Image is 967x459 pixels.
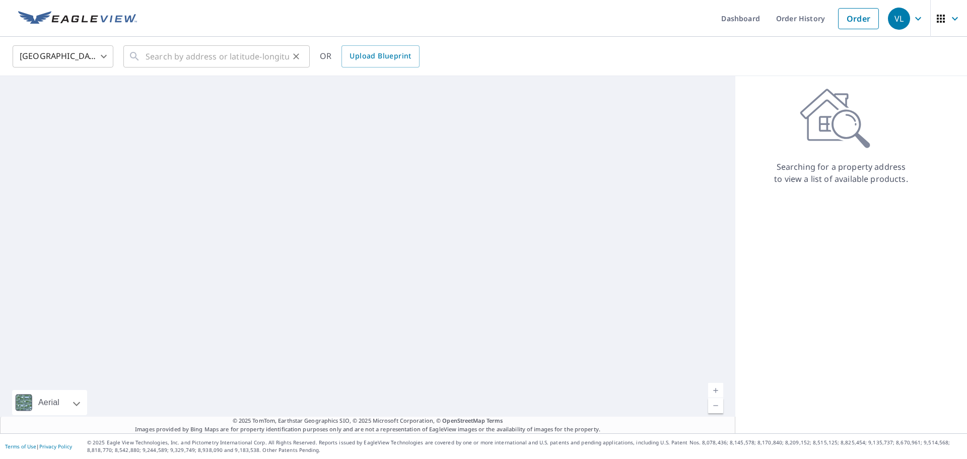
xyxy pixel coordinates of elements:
[35,390,62,415] div: Aerial
[12,390,87,415] div: Aerial
[708,398,723,413] a: Current Level 5, Zoom Out
[350,50,411,62] span: Upload Blueprint
[87,439,962,454] p: © 2025 Eagle View Technologies, Inc. and Pictometry International Corp. All Rights Reserved. Repo...
[39,443,72,450] a: Privacy Policy
[18,11,137,26] img: EV Logo
[774,161,909,185] p: Searching for a property address to view a list of available products.
[5,443,36,450] a: Terms of Use
[838,8,879,29] a: Order
[487,417,503,424] a: Terms
[320,45,420,68] div: OR
[146,42,289,71] input: Search by address or latitude-longitude
[888,8,910,30] div: VL
[5,443,72,449] p: |
[708,383,723,398] a: Current Level 5, Zoom In
[289,49,303,63] button: Clear
[341,45,419,68] a: Upload Blueprint
[442,417,485,424] a: OpenStreetMap
[13,42,113,71] div: [GEOGRAPHIC_DATA]
[233,417,503,425] span: © 2025 TomTom, Earthstar Geographics SIO, © 2025 Microsoft Corporation, ©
